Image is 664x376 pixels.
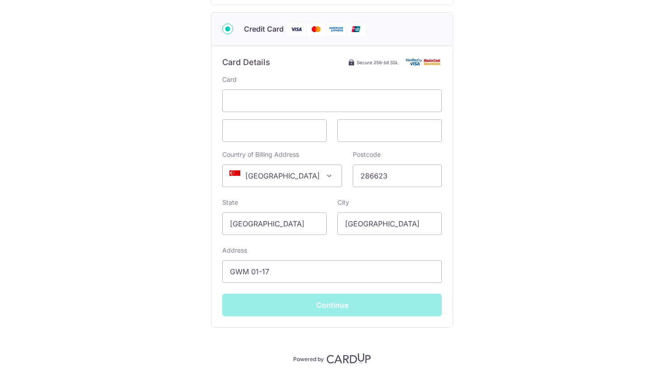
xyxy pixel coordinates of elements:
span: Singapore [222,164,342,187]
h6: Card Details [222,57,270,68]
label: Postcode [353,150,381,159]
iframe: Secure card expiration date input frame [230,125,319,136]
img: Mastercard [307,23,325,35]
label: Country of Billing Address [222,150,299,159]
iframe: Secure card number input frame [230,95,434,106]
span: Singapore [223,165,341,187]
label: City [337,198,349,207]
img: Union Pay [347,23,365,35]
iframe: Secure card security code input frame [345,125,434,136]
span: Secure 256-bit SSL [357,59,398,66]
img: Visa [287,23,305,35]
img: Card secure [406,58,442,66]
label: Card [222,75,237,84]
img: American Express [327,23,345,35]
div: Credit Card Visa Mastercard American Express Union Pay [222,23,442,35]
span: Credit Card [244,23,284,34]
input: Example 123456 [353,164,442,187]
label: State [222,198,238,207]
p: Powered by [293,354,324,363]
img: CardUp [327,353,371,364]
label: Address [222,246,247,255]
